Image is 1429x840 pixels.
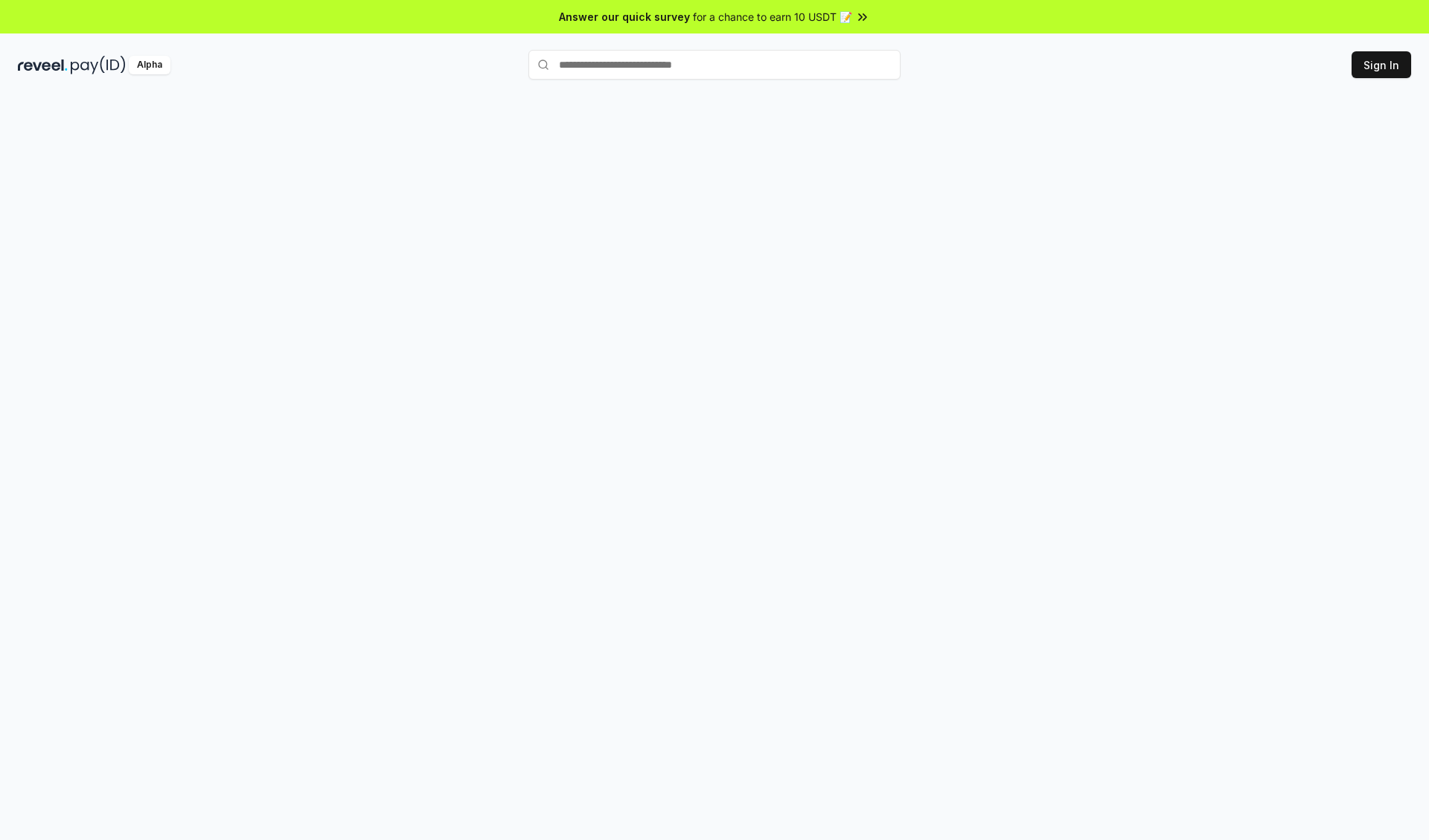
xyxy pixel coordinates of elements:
div: Alpha [129,56,170,74]
span: for a chance to earn 10 USDT 📝 [693,9,852,25]
img: pay_id [71,56,126,74]
span: Answer our quick survey [559,9,690,25]
img: reveel_dark [18,56,68,74]
button: Sign In [1352,51,1411,78]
